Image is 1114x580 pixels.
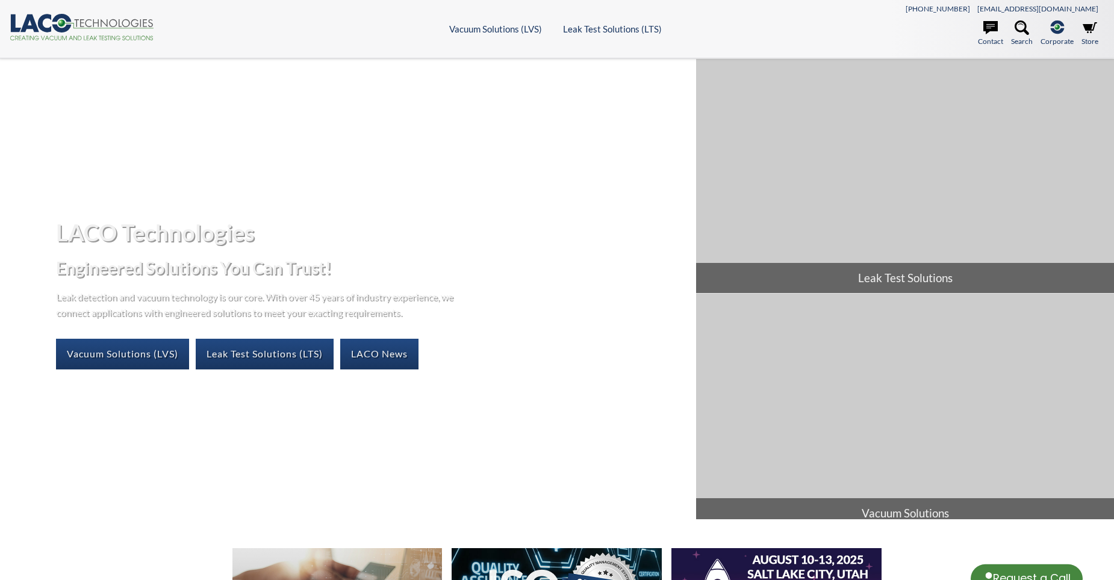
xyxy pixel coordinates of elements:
a: Vacuum Solutions (LVS) [56,339,189,369]
a: Vacuum Solutions (LVS) [449,23,542,34]
a: LACO News [340,339,419,369]
h1: LACO Technologies [56,218,687,247]
a: Contact [978,20,1003,47]
h2: Engineered Solutions You Can Trust! [56,257,687,279]
a: Leak Test Solutions (LTS) [196,339,334,369]
a: [EMAIL_ADDRESS][DOMAIN_NAME] [977,4,1098,13]
span: Vacuum Solutions [696,498,1114,528]
p: Leak detection and vacuum technology is our core. With over 45 years of industry experience, we c... [56,289,459,319]
a: Store [1081,20,1098,47]
a: [PHONE_NUMBER] [906,4,970,13]
span: Leak Test Solutions [696,263,1114,293]
a: Leak Test Solutions (LTS) [563,23,662,34]
a: Vacuum Solutions [696,294,1114,528]
a: Search [1011,20,1033,47]
span: Corporate [1041,35,1074,47]
a: Leak Test Solutions [696,59,1114,293]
